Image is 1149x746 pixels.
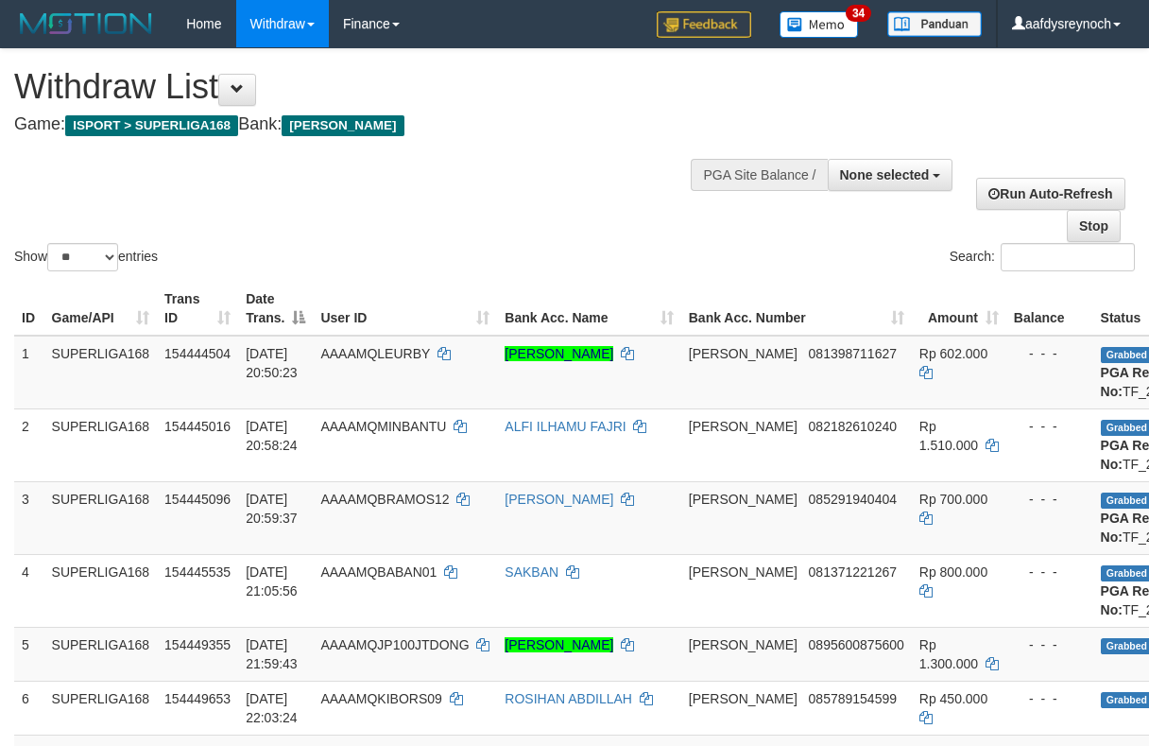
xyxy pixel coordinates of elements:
[164,346,231,361] span: 154444504
[809,691,897,706] span: Copy 085789154599 to clipboard
[1067,210,1121,242] a: Stop
[164,691,231,706] span: 154449653
[505,492,613,507] a: [PERSON_NAME]
[840,167,930,182] span: None selected
[497,282,680,336] th: Bank Acc. Name: activate to sort column ascending
[282,115,403,136] span: [PERSON_NAME]
[164,564,231,580] span: 154445535
[164,637,231,652] span: 154449355
[1014,417,1086,436] div: - - -
[828,159,953,191] button: None selected
[919,691,987,706] span: Rp 450.000
[14,9,158,38] img: MOTION_logo.png
[809,637,904,652] span: Copy 0895600875600 to clipboard
[846,5,871,22] span: 34
[44,627,158,681] td: SUPERLIGA168
[505,691,632,706] a: ROSIHAN ABDILLAH
[44,408,158,481] td: SUPERLIGA168
[950,243,1135,271] label: Search:
[689,637,797,652] span: [PERSON_NAME]
[657,11,751,38] img: Feedback.jpg
[14,554,44,627] td: 4
[44,282,158,336] th: Game/API: activate to sort column ascending
[505,346,613,361] a: [PERSON_NAME]
[505,419,626,434] a: ALFI ILHAMU FAJRI
[689,691,797,706] span: [PERSON_NAME]
[246,691,298,725] span: [DATE] 22:03:24
[47,243,118,271] select: Showentries
[1014,635,1086,654] div: - - -
[14,68,747,106] h1: Withdraw List
[919,564,987,580] span: Rp 800.000
[44,554,158,627] td: SUPERLIGA168
[780,11,859,38] img: Button%20Memo.svg
[246,564,298,599] span: [DATE] 21:05:56
[44,681,158,735] td: SUPERLIGA168
[1014,689,1086,708] div: - - -
[320,419,446,434] span: AAAAMQMINBANTU
[976,178,1124,210] a: Run Auto-Refresh
[505,637,613,652] a: [PERSON_NAME]
[1014,490,1086,509] div: - - -
[14,627,44,681] td: 5
[887,11,982,37] img: panduan.png
[320,492,449,507] span: AAAAMQBRAMOS12
[1001,243,1135,271] input: Search:
[44,481,158,554] td: SUPERLIGA168
[809,419,897,434] span: Copy 082182610240 to clipboard
[65,115,238,136] span: ISPORT > SUPERLIGA168
[505,564,558,580] a: SAKBAN
[1014,344,1086,363] div: - - -
[809,564,897,580] span: Copy 081371221267 to clipboard
[320,691,441,706] span: AAAAMQKIBORS09
[164,419,231,434] span: 154445016
[164,492,231,507] span: 154445096
[320,637,469,652] span: AAAAMQJP100JTDONG
[919,637,978,671] span: Rp 1.300.000
[320,564,437,580] span: AAAAMQBABAN01
[246,419,298,453] span: [DATE] 20:58:24
[246,492,298,526] span: [DATE] 20:59:37
[919,419,978,453] span: Rp 1.510.000
[14,115,747,134] h4: Game: Bank:
[809,492,897,507] span: Copy 085291940404 to clipboard
[14,408,44,481] td: 2
[14,336,44,409] td: 1
[14,481,44,554] td: 3
[1014,563,1086,581] div: - - -
[1006,282,1093,336] th: Balance
[44,336,158,409] td: SUPERLIGA168
[14,681,44,735] td: 6
[246,637,298,671] span: [DATE] 21:59:43
[689,346,797,361] span: [PERSON_NAME]
[919,346,987,361] span: Rp 602.000
[246,346,298,380] span: [DATE] 20:50:23
[157,282,238,336] th: Trans ID: activate to sort column ascending
[691,159,827,191] div: PGA Site Balance /
[238,282,313,336] th: Date Trans.: activate to sort column descending
[14,282,44,336] th: ID
[809,346,897,361] span: Copy 081398711627 to clipboard
[689,419,797,434] span: [PERSON_NAME]
[681,282,912,336] th: Bank Acc. Number: activate to sort column ascending
[689,564,797,580] span: [PERSON_NAME]
[912,282,1006,336] th: Amount: activate to sort column ascending
[313,282,497,336] th: User ID: activate to sort column ascending
[320,346,430,361] span: AAAAMQLEURBY
[14,243,158,271] label: Show entries
[919,492,987,507] span: Rp 700.000
[689,492,797,507] span: [PERSON_NAME]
